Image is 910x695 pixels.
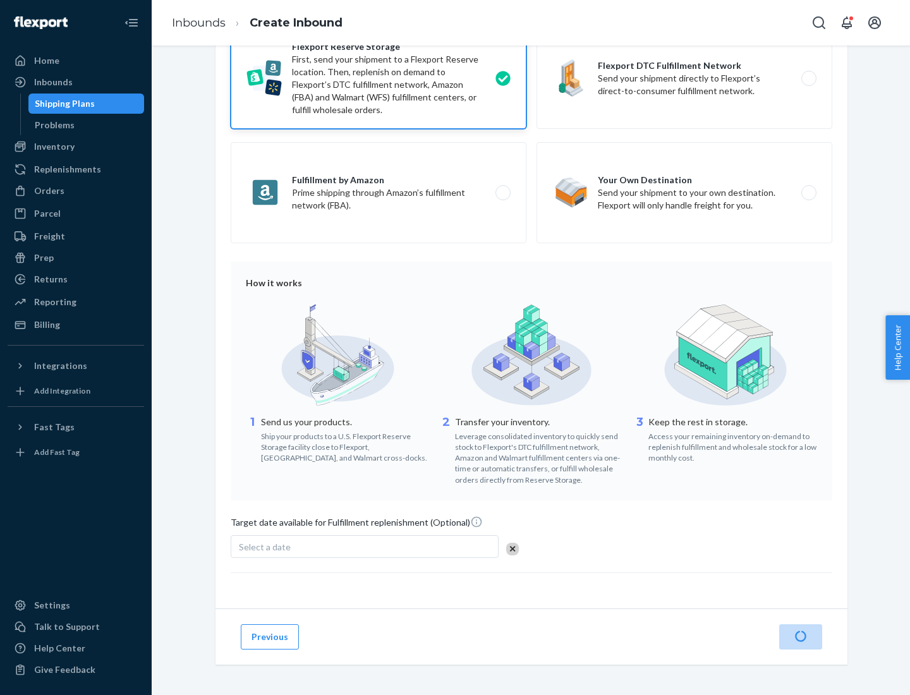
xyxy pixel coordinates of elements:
[34,663,95,676] div: Give Feedback
[261,428,430,463] div: Ship your products to a U.S. Flexport Reserve Storage facility close to Flexport, [GEOGRAPHIC_DAT...
[779,624,822,650] button: Next
[246,277,817,289] div: How it works
[806,10,832,35] button: Open Search Box
[8,617,144,637] a: Talk to Support
[8,381,144,401] a: Add Integration
[8,442,144,462] a: Add Fast Tag
[250,16,343,30] a: Create Inbound
[34,163,101,176] div: Replenishments
[34,642,85,655] div: Help Center
[34,318,60,331] div: Billing
[8,660,144,680] button: Give Feedback
[8,203,144,224] a: Parcel
[8,181,144,201] a: Orders
[8,269,144,289] a: Returns
[8,638,144,658] a: Help Center
[34,251,54,264] div: Prep
[34,207,61,220] div: Parcel
[28,115,145,135] a: Problems
[172,16,226,30] a: Inbounds
[885,315,910,380] button: Help Center
[648,428,817,463] div: Access your remaining inventory on-demand to replenish fulfillment and wholesale stock for a low ...
[35,119,75,131] div: Problems
[34,599,70,612] div: Settings
[34,360,87,372] div: Integrations
[231,516,483,534] span: Target date available for Fulfillment replenishment (Optional)
[8,226,144,246] a: Freight
[34,385,90,396] div: Add Integration
[239,541,291,552] span: Select a date
[34,54,59,67] div: Home
[8,315,144,335] a: Billing
[34,230,65,243] div: Freight
[455,416,624,428] p: Transfer your inventory.
[8,136,144,157] a: Inventory
[455,428,624,485] div: Leverage consolidated inventory to quickly send stock to Flexport's DTC fulfillment network, Amaz...
[8,72,144,92] a: Inbounds
[34,76,73,88] div: Inbounds
[35,97,95,110] div: Shipping Plans
[862,10,887,35] button: Open account menu
[440,414,452,485] div: 2
[8,248,144,268] a: Prep
[8,417,144,437] button: Fast Tags
[14,16,68,29] img: Flexport logo
[261,416,430,428] p: Send us your products.
[34,184,64,197] div: Orders
[34,447,80,457] div: Add Fast Tag
[8,51,144,71] a: Home
[28,94,145,114] a: Shipping Plans
[34,140,75,153] div: Inventory
[34,620,100,633] div: Talk to Support
[633,414,646,463] div: 3
[8,356,144,376] button: Integrations
[8,292,144,312] a: Reporting
[8,159,144,179] a: Replenishments
[648,416,817,428] p: Keep the rest in storage.
[119,10,144,35] button: Close Navigation
[834,10,859,35] button: Open notifications
[34,296,76,308] div: Reporting
[34,273,68,286] div: Returns
[241,624,299,650] button: Previous
[246,414,258,463] div: 1
[8,595,144,615] a: Settings
[162,4,353,42] ol: breadcrumbs
[34,421,75,433] div: Fast Tags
